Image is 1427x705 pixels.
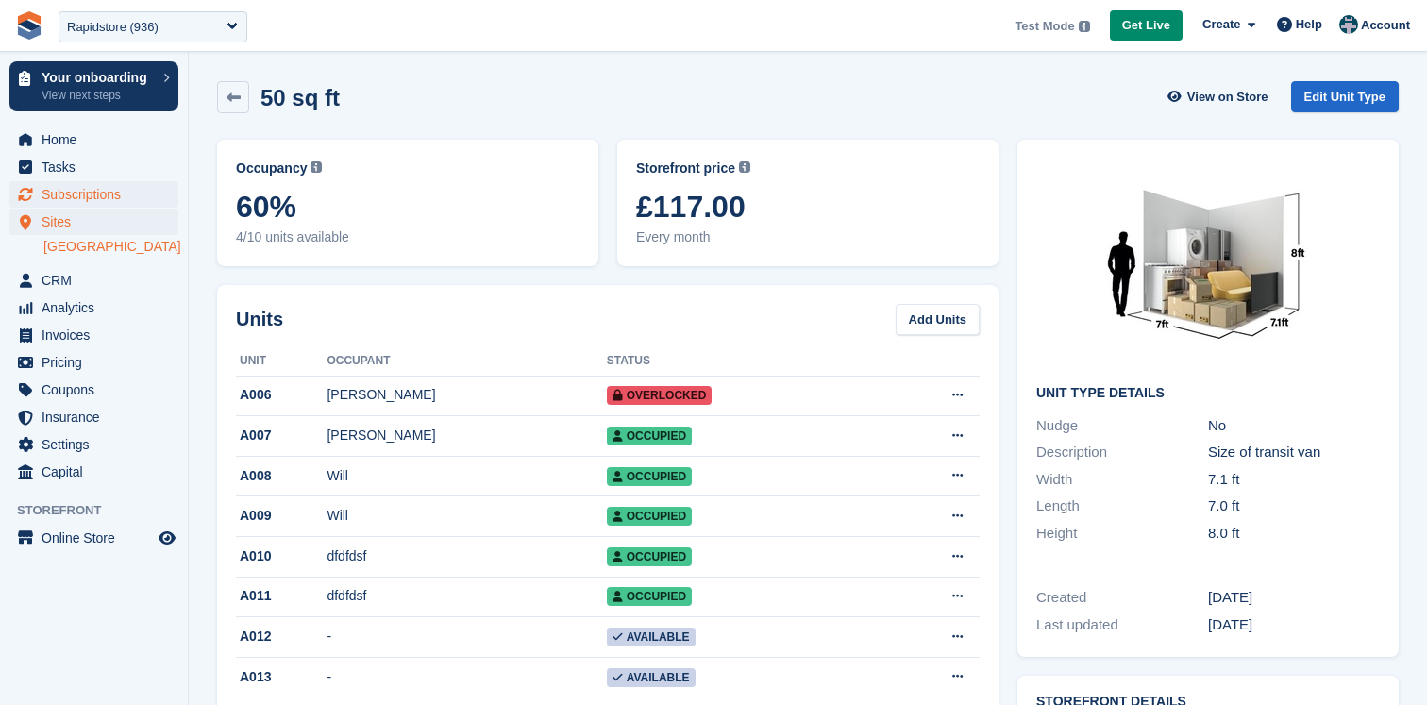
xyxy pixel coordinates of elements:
div: [DATE] [1208,587,1380,609]
span: Occupied [607,507,692,526]
h2: Units [236,305,283,333]
div: Size of transit van [1208,442,1380,463]
span: Create [1202,15,1240,34]
div: 8.0 ft [1208,523,1380,545]
span: Occupied [607,467,692,486]
div: Rapidstore (936) [67,18,159,37]
div: A013 [236,667,327,687]
span: Test Mode [1015,17,1074,36]
span: Insurance [42,404,155,430]
a: menu [9,525,178,551]
span: Capital [42,459,155,485]
span: Overlocked [607,386,713,405]
a: menu [9,349,178,376]
span: Occupancy [236,159,307,178]
span: 4/10 units available [236,227,579,247]
div: Height [1036,523,1208,545]
div: A007 [236,426,327,445]
div: dfdfdsf [327,546,606,566]
td: - [327,657,606,697]
a: menu [9,267,178,294]
a: View on Store [1166,81,1276,112]
div: A008 [236,466,327,486]
div: Description [1036,442,1208,463]
div: Last updated [1036,614,1208,636]
th: Occupant [327,346,606,377]
h2: Unit Type details [1036,386,1380,401]
div: [PERSON_NAME] [327,385,606,405]
img: Aled Bidder [1339,15,1358,34]
span: Occupied [607,547,692,566]
span: Coupons [42,377,155,403]
span: Available [607,668,696,687]
span: Subscriptions [42,181,155,208]
span: CRM [42,267,155,294]
span: Settings [42,431,155,458]
img: icon-info-grey-7440780725fd019a000dd9b08b2336e03edf1995a4989e88bcd33f0948082b44.svg [1079,21,1090,32]
span: £117.00 [636,190,980,224]
span: Storefront [17,501,188,520]
img: icon-info-grey-7440780725fd019a000dd9b08b2336e03edf1995a4989e88bcd33f0948082b44.svg [311,161,322,173]
div: Length [1036,495,1208,517]
span: Storefront price [636,159,735,178]
div: A012 [236,627,327,646]
h2: 50 sq ft [260,85,340,110]
span: Account [1361,16,1410,35]
span: Every month [636,227,980,247]
span: Tasks [42,154,155,180]
a: Your onboarding View next steps [9,61,178,111]
a: menu [9,181,178,208]
p: Your onboarding [42,71,154,84]
a: Get Live [1110,10,1183,42]
div: Nudge [1036,415,1208,437]
a: Add Units [896,304,980,335]
a: menu [9,154,178,180]
span: Sites [42,209,155,235]
a: menu [9,209,178,235]
span: Online Store [42,525,155,551]
a: menu [9,459,178,485]
div: [DATE] [1208,614,1380,636]
a: menu [9,377,178,403]
div: A006 [236,385,327,405]
img: stora-icon-8386f47178a22dfd0bd8f6a31ec36ba5ce8667c1dd55bd0f319d3a0aa187defe.svg [15,11,43,40]
th: Status [607,346,878,377]
img: icon-info-grey-7440780725fd019a000dd9b08b2336e03edf1995a4989e88bcd33f0948082b44.svg [739,161,750,173]
div: [PERSON_NAME] [327,426,606,445]
div: 7.0 ft [1208,495,1380,517]
span: Occupied [607,587,692,606]
div: Will [327,466,606,486]
a: menu [9,126,178,153]
img: 50.jpg [1066,159,1350,371]
span: Help [1296,15,1322,34]
a: menu [9,431,178,458]
div: Will [327,506,606,526]
a: menu [9,322,178,348]
p: View next steps [42,87,154,104]
th: Unit [236,346,327,377]
div: A011 [236,586,327,606]
a: Preview store [156,527,178,549]
div: 7.1 ft [1208,469,1380,491]
span: Analytics [42,294,155,321]
a: Edit Unit Type [1291,81,1399,112]
span: Invoices [42,322,155,348]
span: Get Live [1122,16,1170,35]
span: Home [42,126,155,153]
span: Available [607,628,696,646]
div: Created [1036,587,1208,609]
a: [GEOGRAPHIC_DATA] [43,238,178,256]
span: Pricing [42,349,155,376]
a: menu [9,404,178,430]
span: View on Store [1187,88,1268,107]
a: menu [9,294,178,321]
td: - [327,617,606,658]
div: A010 [236,546,327,566]
span: Occupied [607,427,692,445]
div: No [1208,415,1380,437]
div: dfdfdsf [327,586,606,606]
span: 60% [236,190,579,224]
div: A009 [236,506,327,526]
div: Width [1036,469,1208,491]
